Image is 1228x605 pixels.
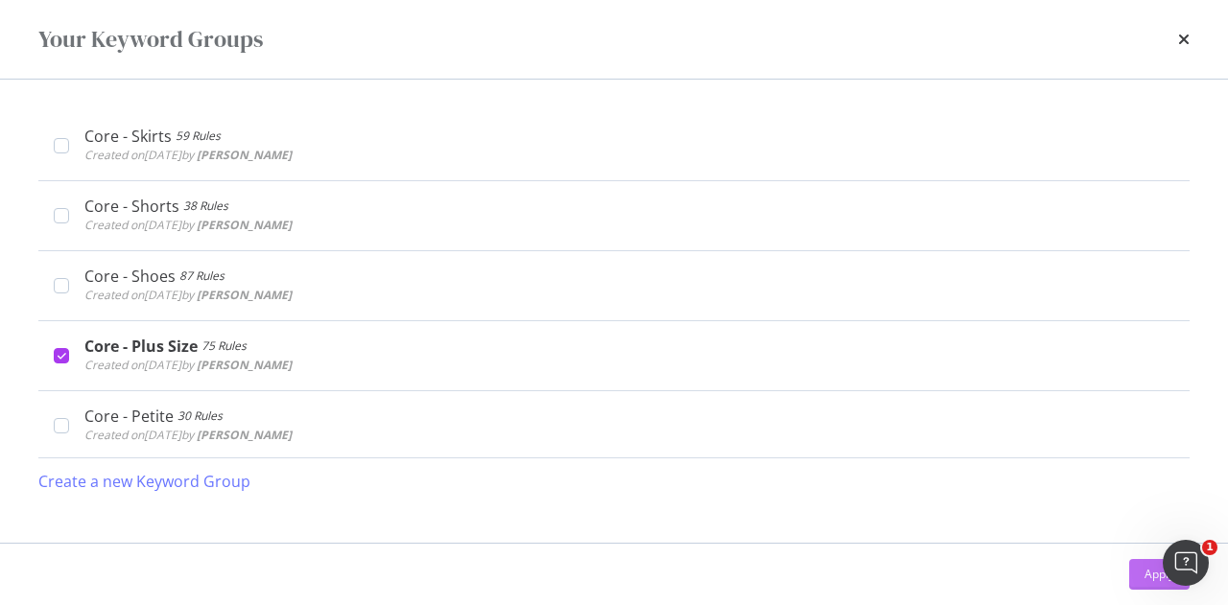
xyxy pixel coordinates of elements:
b: [PERSON_NAME] [197,217,292,233]
div: Core - Shorts [84,197,179,216]
iframe: Intercom live chat [1163,540,1209,586]
button: Create a new Keyword Group [38,458,250,504]
div: 87 Rules [179,267,224,286]
b: [PERSON_NAME] [197,357,292,373]
div: 75 Rules [201,337,247,356]
div: Core - Petite [84,407,174,426]
div: Core - Plus Size [84,337,198,356]
b: [PERSON_NAME] [197,287,292,303]
div: Core - Skirts [84,127,172,146]
div: Apply [1145,566,1174,582]
span: 1 [1202,540,1217,555]
span: Created on [DATE] by [84,357,292,373]
div: 38 Rules [183,197,228,216]
div: times [1178,23,1190,56]
button: Apply [1129,559,1190,590]
span: Created on [DATE] by [84,217,292,233]
div: Your Keyword Groups [38,23,263,56]
b: [PERSON_NAME] [197,427,292,443]
div: Core - Shoes [84,267,176,286]
span: Created on [DATE] by [84,287,292,303]
div: 59 Rules [176,127,221,146]
div: 30 Rules [177,407,223,426]
span: Created on [DATE] by [84,427,292,443]
div: Create a new Keyword Group [38,471,250,493]
b: [PERSON_NAME] [197,147,292,163]
span: Created on [DATE] by [84,147,292,163]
